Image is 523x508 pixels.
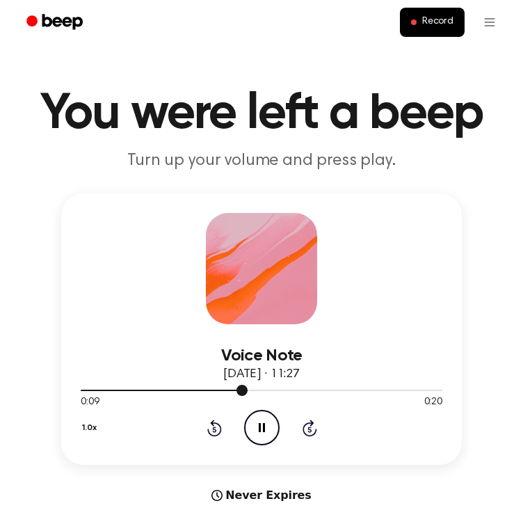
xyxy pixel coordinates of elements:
span: [DATE] · 11:27 [223,368,300,381]
button: Record [400,8,465,37]
span: Record [422,16,453,29]
a: Beep [17,9,95,36]
span: 0:09 [81,395,99,410]
button: Open menu [473,6,506,39]
h3: Voice Note [81,347,442,365]
span: 0:20 [424,395,442,410]
h1: You were left a beep [17,89,506,139]
div: Never Expires [61,487,462,504]
p: Turn up your volume and press play. [17,150,506,171]
button: 1.0x [81,416,102,440]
